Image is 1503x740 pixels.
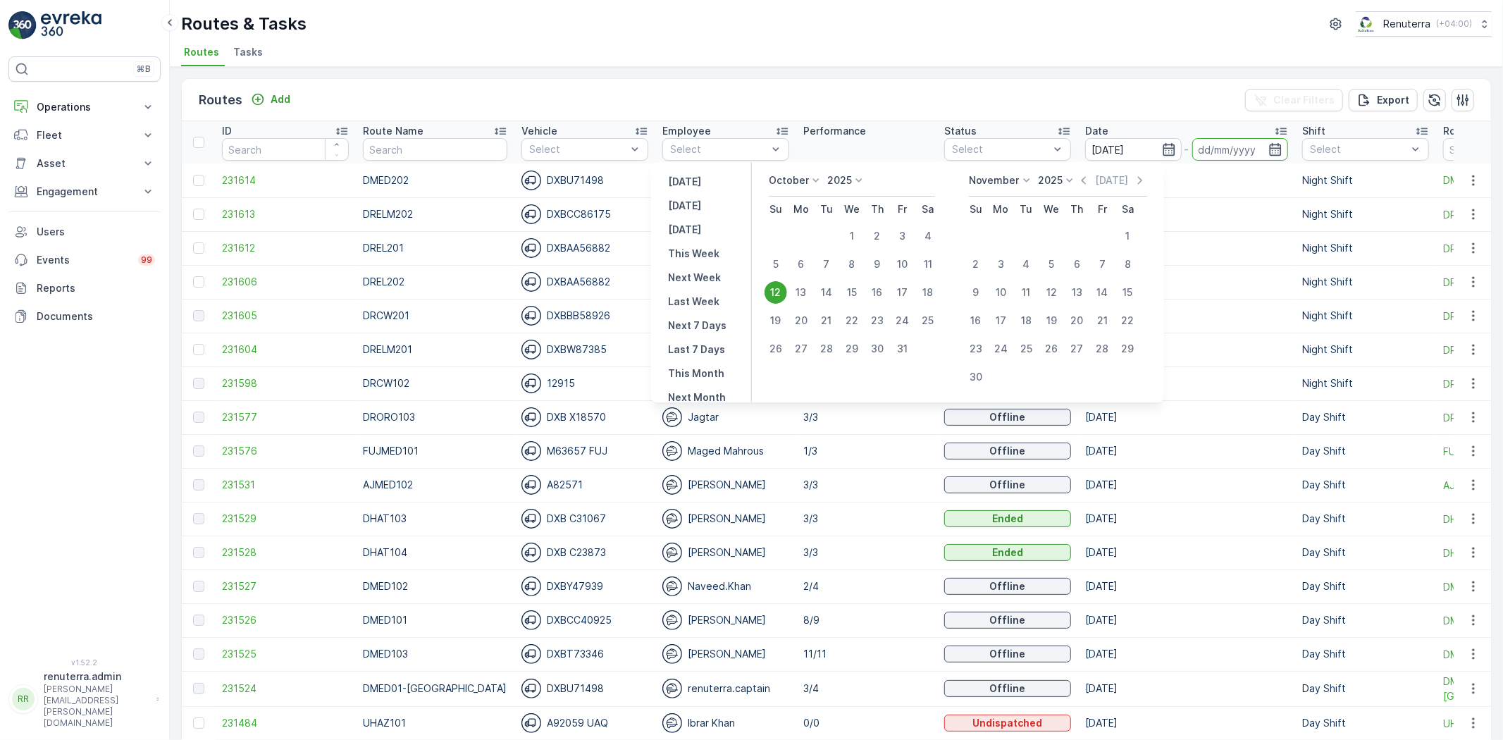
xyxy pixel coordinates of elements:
img: svg%3e [521,576,541,596]
input: dd/mm/yyyy [1085,138,1182,161]
div: 26 [1041,338,1063,360]
div: 13 [790,281,812,304]
p: Documents [37,309,155,323]
div: 7 [815,253,838,276]
img: svg%3e [662,610,682,630]
a: 231525 [222,647,349,661]
span: 231604 [222,343,349,357]
p: 2025 [827,173,852,187]
div: 12915 [521,374,648,393]
div: 13 [1066,281,1089,304]
span: 231531 [222,478,349,492]
p: FUJMED101 [363,444,507,458]
div: 17 [891,281,914,304]
div: 8 [841,253,863,276]
p: 99 [141,254,152,266]
p: Shift [1302,124,1325,138]
p: 1/3 [803,444,930,458]
input: dd/mm/yyyy [1192,138,1289,161]
a: 231613 [222,207,349,221]
div: 9 [866,253,889,276]
p: Offline [990,613,1026,627]
td: [DATE] [1078,366,1295,400]
div: [PERSON_NAME] [662,509,789,529]
img: svg%3e [662,679,682,698]
td: [DATE] [1078,265,1295,299]
p: Employee [662,124,711,138]
p: Offline [990,579,1026,593]
th: Monday [788,197,814,222]
div: 14 [1091,281,1114,304]
img: svg%3e [521,306,541,326]
a: 231524 [222,682,349,696]
div: 2 [965,253,987,276]
div: 24 [891,309,914,332]
div: Toggle Row Selected [193,276,204,288]
div: Toggle Row Selected [193,310,204,321]
div: 29 [841,338,863,360]
div: 10 [891,253,914,276]
div: 23 [965,338,987,360]
img: svg%3e [662,441,682,461]
div: 19 [1041,309,1063,332]
span: 231527 [222,579,349,593]
th: Thursday [1065,197,1090,222]
p: Select [952,142,1049,156]
img: svg%3e [662,475,682,495]
div: 18 [917,281,939,304]
th: Wednesday [839,197,865,222]
a: 231612 [222,241,349,255]
div: 21 [815,309,838,332]
button: Tomorrow [662,221,707,238]
div: 28 [1091,338,1114,360]
img: svg%3e [521,475,541,495]
button: Renuterra(+04:00) [1356,11,1492,37]
td: [DATE] [1078,502,1295,536]
a: 231576 [222,444,349,458]
a: 231577 [222,410,349,424]
p: Night Shift [1302,173,1429,187]
a: Users [8,218,161,246]
p: Day Shift [1302,444,1429,458]
th: Tuesday [1014,197,1039,222]
img: svg%3e [521,374,541,393]
td: [DATE] [1078,706,1295,740]
div: 22 [1117,309,1139,332]
img: svg%3e [521,238,541,258]
div: Toggle Row Selected [193,479,204,491]
div: 11 [917,253,939,276]
div: DXBBB58926 [521,306,648,326]
img: svg%3e [662,543,682,562]
p: Last Week [668,295,719,309]
p: 3/3 [803,478,930,492]
p: Status [944,124,977,138]
a: 231598 [222,376,349,390]
button: Today [662,197,707,214]
p: - [1185,141,1189,158]
p: Fleet [37,128,132,142]
div: 31 [891,338,914,360]
button: Engagement [8,178,161,206]
button: Next 7 Days [662,317,732,334]
button: This Month [662,365,730,382]
button: Ended [944,510,1071,527]
span: 231528 [222,545,349,560]
a: 231614 [222,173,349,187]
div: 26 [765,338,787,360]
p: Users [37,225,155,239]
td: [DATE] [1078,333,1295,366]
p: Day Shift [1302,512,1429,526]
p: Date [1085,124,1108,138]
th: Monday [989,197,1014,222]
img: svg%3e [662,576,682,596]
p: [DATE] [668,223,701,237]
p: ( +04:00 ) [1436,18,1472,30]
p: Night Shift [1302,241,1429,255]
img: svg%3e [662,713,682,733]
p: Select [1310,142,1407,156]
p: Routes & Tasks [181,13,307,35]
a: 231606 [222,275,349,289]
